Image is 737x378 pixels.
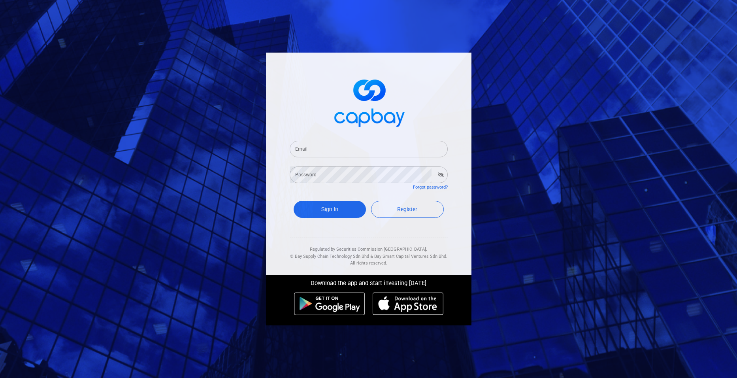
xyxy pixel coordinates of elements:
div: Download the app and start investing [DATE] [260,275,477,288]
span: © Bay Supply Chain Technology Sdn Bhd [290,254,369,259]
img: ios [373,292,443,315]
a: Register [371,201,444,218]
img: logo [329,72,408,131]
button: Sign In [294,201,366,218]
span: Register [397,206,417,212]
img: android [294,292,365,315]
a: Forgot password? [413,185,448,190]
div: Regulated by Securities Commission [GEOGRAPHIC_DATA]. & All rights reserved. [290,238,448,267]
span: Bay Smart Capital Ventures Sdn Bhd. [374,254,447,259]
